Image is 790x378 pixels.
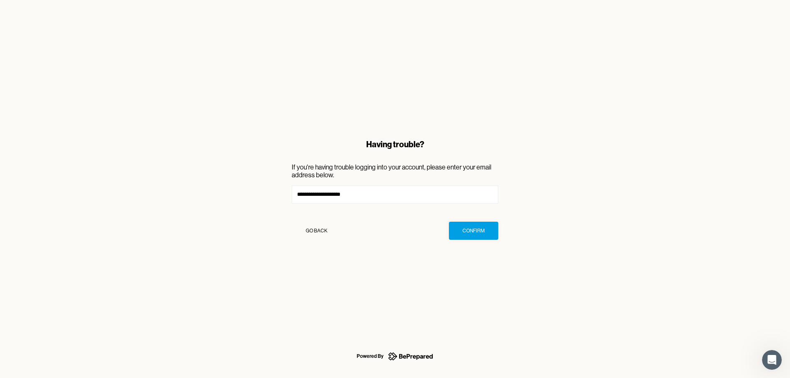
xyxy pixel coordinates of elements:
[306,227,328,235] div: Go Back
[357,351,383,361] div: Powered By
[449,222,498,240] button: Confirm
[292,139,498,150] div: Having trouble?
[462,227,485,235] div: Confirm
[292,222,341,240] button: Go Back
[762,350,782,370] iframe: Intercom live chat
[292,163,498,179] p: If you're having trouble logging into your account, please enter your email address below.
